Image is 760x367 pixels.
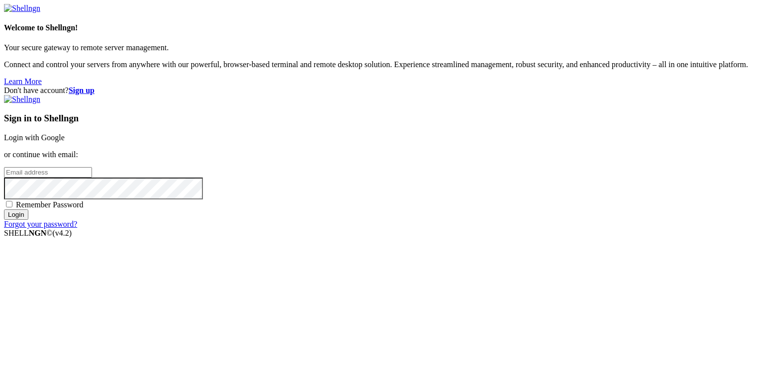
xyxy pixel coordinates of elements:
[4,95,40,104] img: Shellngn
[29,229,47,237] b: NGN
[4,220,77,228] a: Forgot your password?
[4,60,756,69] p: Connect and control your servers from anywhere with our powerful, browser-based terminal and remo...
[4,77,42,86] a: Learn More
[4,229,72,237] span: SHELL ©
[6,201,12,207] input: Remember Password
[4,86,756,95] div: Don't have account?
[4,133,65,142] a: Login with Google
[4,43,756,52] p: Your secure gateway to remote server management.
[4,150,756,159] p: or continue with email:
[4,209,28,220] input: Login
[4,167,92,178] input: Email address
[53,229,72,237] span: 4.2.0
[4,4,40,13] img: Shellngn
[4,113,756,124] h3: Sign in to Shellngn
[69,86,95,94] a: Sign up
[4,23,756,32] h4: Welcome to Shellngn!
[16,200,84,209] span: Remember Password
